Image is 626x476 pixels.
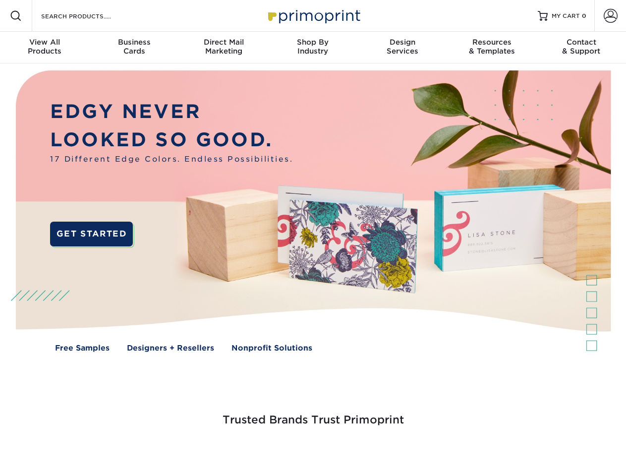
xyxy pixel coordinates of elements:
span: Design [358,38,447,47]
span: 17 Different Edge Colors. Endless Possibilities. [50,154,293,165]
span: Resources [447,38,536,47]
div: Services [358,38,447,56]
input: SEARCH PRODUCTS..... [40,10,137,22]
img: Mini [347,452,347,453]
a: DesignServices [358,32,447,63]
span: Direct Mail [179,38,268,47]
a: BusinessCards [89,32,178,63]
a: Designers + Resellers [127,343,214,354]
span: Shop By [268,38,357,47]
div: Marketing [179,38,268,56]
span: Contact [537,38,626,47]
div: Cards [89,38,178,56]
img: Primoprint [264,5,363,26]
a: Shop ByIndustry [268,32,357,63]
h3: Trusted Brands Trust Primoprint [23,390,603,438]
span: Business [89,38,178,47]
span: MY CART [552,12,580,20]
a: Direct MailMarketing [179,32,268,63]
a: Nonprofit Solutions [231,343,312,354]
a: Free Samples [55,343,110,354]
img: Amazon [441,452,442,453]
div: Industry [268,38,357,56]
p: EDGY NEVER [50,98,293,126]
a: GET STARTED [50,222,133,246]
span: 0 [582,12,586,19]
a: Resources& Templates [447,32,536,63]
div: & Templates [447,38,536,56]
div: & Support [537,38,626,56]
p: LOOKED SO GOOD. [50,126,293,154]
a: Contact& Support [537,32,626,63]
